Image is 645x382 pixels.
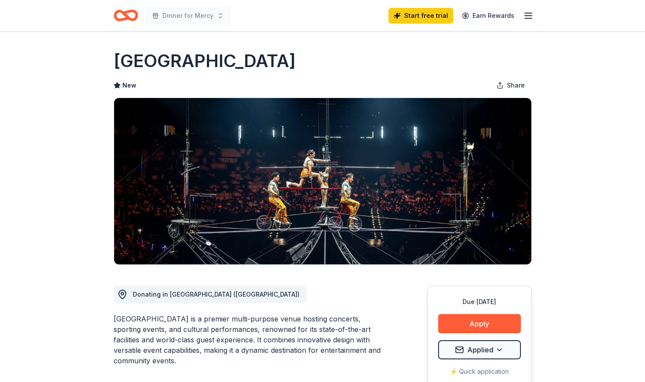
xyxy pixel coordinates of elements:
[114,98,531,264] img: Image for Dickies Arena
[438,297,521,307] div: Due [DATE]
[145,7,231,24] button: Dinner for Mercy
[457,8,520,24] a: Earn Rewards
[507,80,525,91] span: Share
[438,314,521,333] button: Apply
[114,49,296,73] h1: [GEOGRAPHIC_DATA]
[467,344,493,355] span: Applied
[114,5,138,26] a: Home
[490,77,532,94] button: Share
[162,10,213,21] span: Dinner for Mercy
[114,314,385,366] div: [GEOGRAPHIC_DATA] is a premier multi-purpose venue hosting concerts, sporting events, and cultura...
[388,8,453,24] a: Start free trial
[133,291,300,298] span: Donating in [GEOGRAPHIC_DATA] ([GEOGRAPHIC_DATA])
[438,340,521,359] button: Applied
[122,80,136,91] span: New
[438,366,521,377] div: ⚡️ Quick application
